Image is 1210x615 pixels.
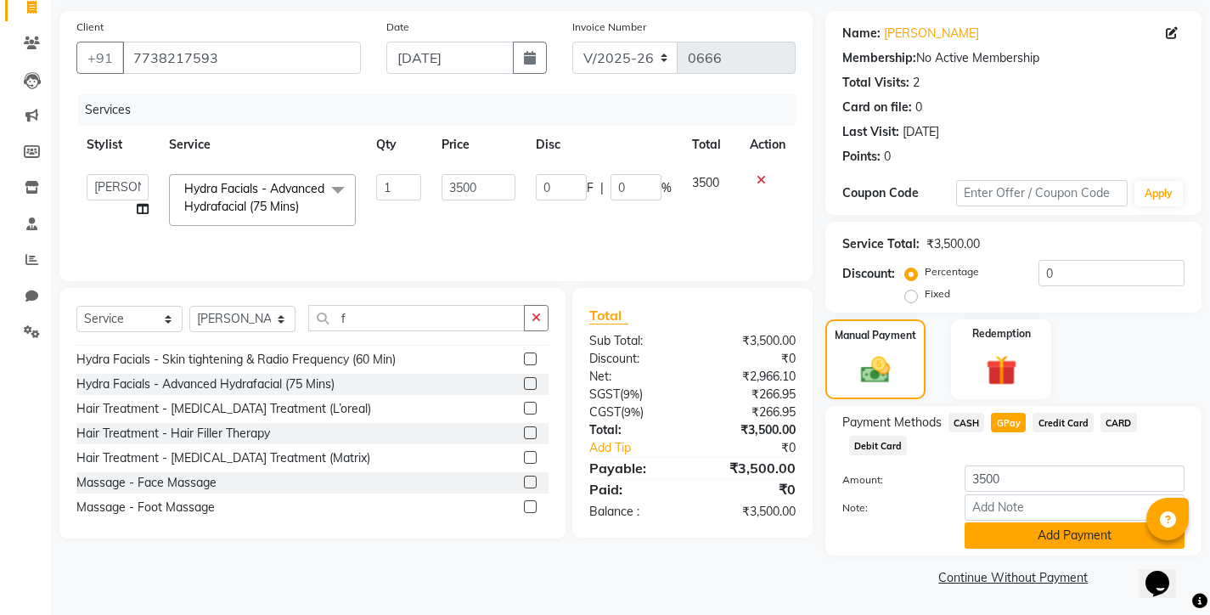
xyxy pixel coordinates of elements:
div: ₹2,966.10 [692,368,808,386]
div: Services [78,94,808,126]
img: _cash.svg [852,353,899,387]
span: Debit Card [849,436,908,455]
label: Date [386,20,409,35]
th: Disc [526,126,682,164]
div: Hair Treatment - Hair Filler Therapy [76,425,270,443]
span: | [600,179,604,197]
span: CGST [589,404,621,420]
div: ₹0 [692,479,808,499]
th: Price [431,126,526,164]
div: Payable: [577,458,692,478]
label: Manual Payment [835,328,916,343]
span: CARD [1100,413,1137,432]
div: Hydra Facials - Skin tightening & Radio Frequency (60 Min) [76,351,396,369]
div: Total Visits: [842,74,909,92]
a: x [299,199,307,214]
div: Service Total: [842,235,920,253]
label: Fixed [925,286,950,302]
div: ₹3,500.00 [692,503,808,521]
div: ₹0 [712,439,808,457]
div: [DATE] [903,123,939,141]
span: % [661,179,672,197]
div: Hair Treatment - [MEDICAL_DATA] Treatment (Matrix) [76,449,370,467]
a: Continue Without Payment [829,569,1198,587]
img: _gift.svg [976,352,1027,390]
div: 0 [884,148,891,166]
div: Card on file: [842,99,912,116]
input: Search by Name/Mobile/Email/Code [122,42,361,74]
div: Hair Treatment - [MEDICAL_DATA] Treatment (L’oreal) [76,400,371,418]
span: Total [589,307,628,324]
a: Add Tip [577,439,712,457]
label: Percentage [925,264,979,279]
th: Qty [366,126,431,164]
span: SGST [589,386,620,402]
input: Amount [965,465,1185,492]
button: +91 [76,42,124,74]
div: ( ) [577,386,692,403]
span: F [587,179,594,197]
a: [PERSON_NAME] [884,25,979,42]
div: No Active Membership [842,49,1185,67]
div: ₹266.95 [692,386,808,403]
input: Add Note [965,494,1185,521]
button: Apply [1134,181,1183,206]
span: 3500 [692,175,719,190]
div: Massage - Face Massage [76,474,217,492]
span: 9% [623,387,639,401]
label: Invoice Number [572,20,646,35]
input: Enter Offer / Coupon Code [956,180,1128,206]
label: Client [76,20,104,35]
div: Points: [842,148,881,166]
div: Balance : [577,503,692,521]
span: Payment Methods [842,414,942,432]
div: ₹3,500.00 [692,332,808,350]
div: Massage - Foot Massage [76,499,215,516]
label: Amount: [830,472,952,488]
span: CASH [948,413,985,432]
div: 2 [913,74,920,92]
div: Paid: [577,479,692,499]
div: Total: [577,421,692,439]
label: Redemption [972,326,1031,341]
iframe: chat widget [1139,547,1193,598]
div: Coupon Code [842,184,956,202]
span: Hydra Facials - Advanced Hydrafacial (75 Mins) [184,181,324,214]
th: Stylist [76,126,159,164]
div: Discount: [842,265,895,283]
div: 0 [915,99,922,116]
div: ₹266.95 [692,403,808,421]
div: ₹3,500.00 [692,458,808,478]
th: Total [682,126,740,164]
div: Sub Total: [577,332,692,350]
div: Hydra Facials - Advanced Hydrafacial (75 Mins) [76,375,335,393]
label: Note: [830,500,952,516]
div: Last Visit: [842,123,899,141]
span: Credit Card [1033,413,1094,432]
div: Discount: [577,350,692,368]
div: ₹3,500.00 [692,421,808,439]
div: ₹3,500.00 [926,235,980,253]
th: Service [159,126,366,164]
div: Membership: [842,49,916,67]
div: Net: [577,368,692,386]
div: Name: [842,25,881,42]
th: Action [740,126,796,164]
button: Add Payment [965,522,1185,549]
input: Search or Scan [308,305,525,331]
div: ₹0 [692,350,808,368]
span: 9% [624,405,640,419]
span: GPay [991,413,1026,432]
div: ( ) [577,403,692,421]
